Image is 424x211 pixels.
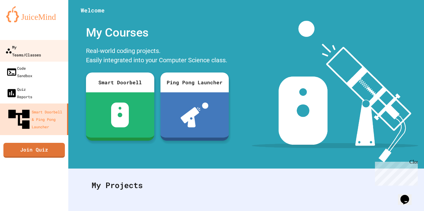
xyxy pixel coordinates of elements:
div: Quiz Reports [6,86,32,100]
div: My Projects [85,173,407,197]
div: My Teams/Classes [5,43,41,58]
div: Chat with us now!Close [2,2,43,39]
img: sdb-white.svg [111,103,129,127]
iframe: chat widget [398,186,418,205]
iframe: chat widget [372,159,418,186]
img: logo-orange.svg [6,6,62,22]
img: banner-image-my-projects.png [252,21,418,162]
div: Ping Pong Launcher [160,73,229,92]
div: Smart Doorbell [86,73,154,92]
div: Code Sandbox [6,64,32,79]
a: Join Quiz [3,143,65,158]
img: ppl-with-ball.png [181,103,208,127]
div: My Courses [83,21,232,45]
div: Real-world coding projects. Easily integrated into your Computer Science class. [83,45,232,68]
div: Smart Doorbell & Ping Pong Launcher [6,107,65,132]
